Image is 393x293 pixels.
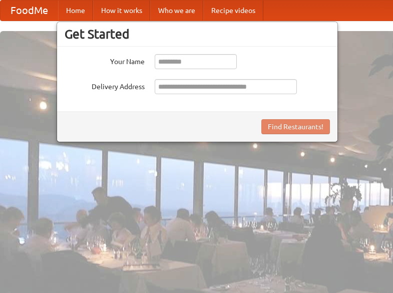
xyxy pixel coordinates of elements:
[58,1,93,21] a: Home
[203,1,263,21] a: Recipe videos
[150,1,203,21] a: Who we are
[1,1,58,21] a: FoodMe
[261,119,330,134] button: Find Restaurants!
[93,1,150,21] a: How it works
[65,79,145,92] label: Delivery Address
[65,54,145,67] label: Your Name
[65,27,330,42] h3: Get Started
